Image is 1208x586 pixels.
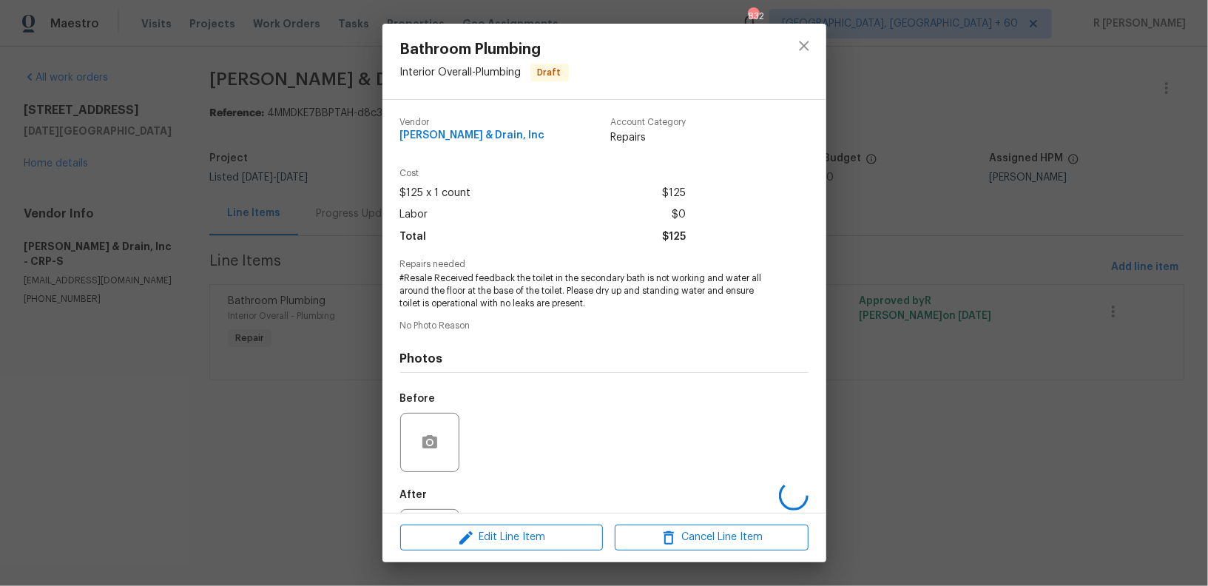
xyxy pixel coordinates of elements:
[610,118,686,127] span: Account Category
[400,394,436,404] h5: Before
[400,525,603,550] button: Edit Line Item
[400,321,809,331] span: No Photo Reason
[400,130,545,141] span: [PERSON_NAME] & Drain, Inc
[400,169,686,178] span: Cost
[400,204,428,226] span: Labor
[672,204,686,226] span: $0
[400,67,522,78] span: Interior Overall - Plumbing
[662,226,686,248] span: $125
[532,65,567,80] span: Draft
[400,260,809,269] span: Repairs needed
[615,525,809,550] button: Cancel Line Item
[400,272,768,309] span: #Resale Received feedback the toilet in the secondary bath is not working and water all around th...
[619,528,804,547] span: Cancel Line Item
[748,9,758,24] div: 832
[786,28,822,64] button: close
[400,118,545,127] span: Vendor
[400,351,809,366] h4: Photos
[400,41,569,58] span: Bathroom Plumbing
[400,226,427,248] span: Total
[610,130,686,145] span: Repairs
[400,490,428,500] h5: After
[405,528,598,547] span: Edit Line Item
[400,183,471,204] span: $125 x 1 count
[662,183,686,204] span: $125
